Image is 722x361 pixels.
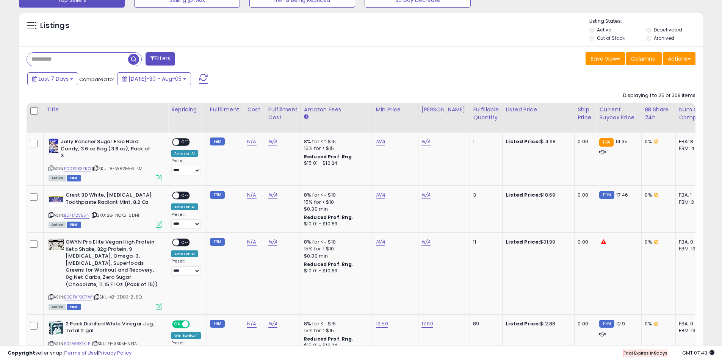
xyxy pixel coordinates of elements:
a: 17.00 [421,320,433,328]
span: ON [173,321,182,327]
b: Reduced Prof. Rng. [304,153,354,160]
a: B07172V55N [64,212,89,219]
b: OWYN Pro Elite Vegan High Protein Keto Shake, 32g Protein, 9 [MEDICAL_DATA], Omega-3, [MEDICAL_DA... [66,239,158,290]
div: Listed Price [506,106,571,114]
div: 15% for > $15 [304,327,367,334]
b: Crest 3D White, [MEDICAL_DATA] Toothpaste Radiant Mint, 8.2 Oz [66,192,158,208]
b: Jolly Rancher Sugar Free Hard Candy, 3.6 oz Bag (3.6 oz), Pack of 3 [61,138,153,161]
div: 0.00 [578,239,590,245]
div: FBA: 0 [679,320,704,327]
span: [DATE]-30 - Aug-05 [128,75,182,83]
div: Amazon AI [171,150,198,157]
img: 51fYDqF4jGL._SL40_.jpg [49,239,64,250]
a: N/A [247,138,256,145]
span: | SKU: 2G-NCKS-6DH1 [91,212,139,218]
div: $12.88 [506,320,569,327]
div: Preset: [171,259,201,276]
label: Out of Stock [597,35,625,41]
div: 8% for <= $10 [304,239,367,245]
div: Title [47,106,165,114]
div: $31.99 [506,239,569,245]
button: Actions [663,52,695,65]
span: FBM [67,304,81,310]
div: seller snap | | [8,350,132,357]
span: OFF [179,239,191,246]
div: Fulfillable Quantity [473,106,499,122]
a: B0CPKP2G7W [64,294,92,300]
div: ASIN: [49,192,162,227]
a: N/A [376,191,385,199]
label: Deactivated [654,27,682,33]
div: $0.30 min [304,253,367,259]
a: N/A [421,191,431,199]
span: OFF [189,321,201,327]
div: ASIN: [49,239,162,309]
div: 15% for > $10 [304,245,367,252]
b: Listed Price: [506,238,540,245]
a: Privacy Policy [98,349,132,356]
b: Reduced Prof. Rng. [304,261,354,267]
div: FBA: 0 [679,239,704,245]
span: 12.9 [616,320,625,327]
b: 2 Pack Distilled White Vinegar Jug, Total 2 gal [66,320,158,336]
div: Min Price [376,106,415,114]
span: All listings currently available for purchase on Amazon [49,304,66,310]
span: All listings currently available for purchase on Amazon [49,175,66,181]
a: N/A [376,138,385,145]
label: Archived [654,35,674,41]
span: | SKU: 4Z-ZD03-ZJ8Q [93,294,142,300]
div: Preset: [171,158,201,175]
button: [DATE]-30 - Aug-05 [117,72,191,85]
label: Active [597,27,611,33]
div: FBA: 8 [679,138,704,145]
div: 1 [473,138,496,145]
div: 8% for <= $15 [304,320,367,327]
small: FBM [210,320,225,328]
div: Ship Price [578,106,593,122]
span: OFF [179,139,191,145]
a: N/A [376,238,385,246]
span: | SKU: 18-W82M-6LEM [92,166,143,172]
div: 11 [473,239,496,245]
div: $0.30 min [304,206,367,213]
div: Win BuyBox * [171,332,201,339]
small: Amazon Fees. [304,114,309,120]
span: 17.46 [616,191,628,198]
div: Amazon Fees [304,106,370,114]
b: 9 [654,350,656,356]
div: 15% for > $10 [304,199,367,206]
b: Reduced Prof. Rng. [304,336,354,342]
button: Last 7 Days [27,72,78,85]
img: 515QaR-XZLL._SL40_.jpg [49,138,59,153]
div: 0% [645,239,670,245]
a: N/A [247,320,256,328]
div: $18.69 [506,192,569,198]
a: N/A [421,238,431,246]
div: Amazon AI [171,250,198,257]
a: N/A [247,238,256,246]
div: Displaying 1 to 25 of 309 items [623,92,695,99]
div: Repricing [171,106,204,114]
a: B00ESK3ERO [64,166,91,172]
div: 0% [645,138,670,145]
div: FBM: 4 [679,145,704,152]
div: Fulfillment [210,106,241,114]
span: 2025-08-13 07:43 GMT [682,349,714,356]
img: 41M243A0dEL._SL40_.jpg [49,192,64,207]
div: FBM: 19 [679,327,704,334]
div: $15.01 - $16.24 [304,160,367,167]
a: N/A [421,138,431,145]
div: $14.68 [506,138,569,145]
div: [PERSON_NAME] [421,106,467,114]
div: 0% [645,320,670,327]
div: 0.00 [578,320,590,327]
small: FBM [599,191,614,199]
span: OFF [179,192,191,199]
div: $10.01 - $10.83 [304,268,367,274]
a: N/A [268,138,277,145]
span: Last 7 Days [39,75,69,83]
div: BB Share 24h. [645,106,672,122]
small: FBM [210,138,225,145]
div: 8% for <= $10 [304,192,367,198]
span: Compared to: [79,76,114,83]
